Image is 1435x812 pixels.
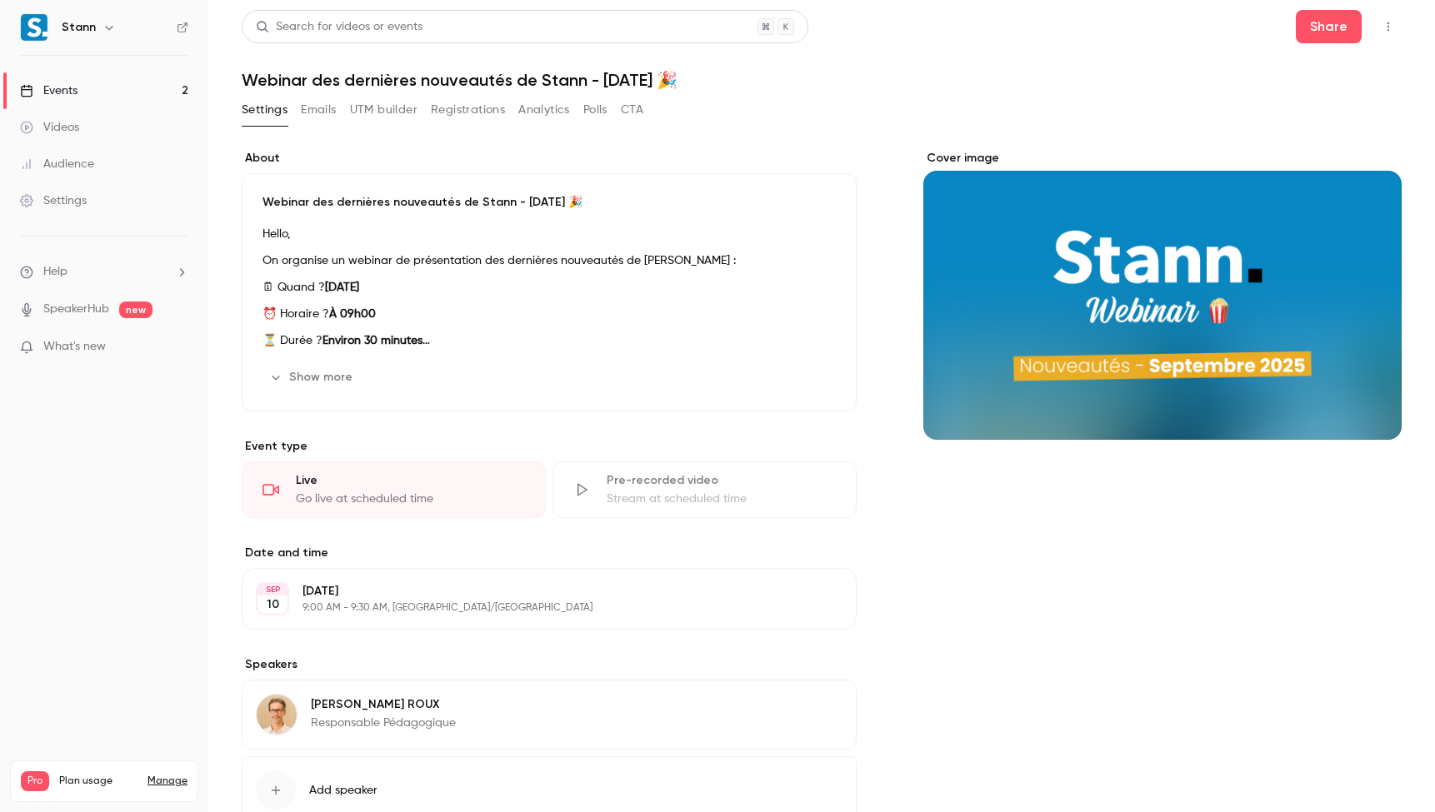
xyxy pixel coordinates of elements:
[242,438,857,455] p: Event type
[552,461,857,518] div: Pre-recorded videoStream at scheduled time
[923,150,1402,440] section: Cover image
[147,775,187,788] a: Manage
[301,97,336,123] button: Emails
[583,97,607,123] button: Polls
[329,308,376,320] strong: À 09h00
[21,771,49,791] span: Pro
[267,596,279,613] p: 10
[119,301,152,318] span: new
[20,82,77,99] div: Events
[242,656,857,673] label: Speakers
[21,14,47,41] img: Stann
[296,472,525,489] div: Live
[607,491,836,507] div: Stream at scheduled time
[242,680,857,750] div: Nicolas ROUX[PERSON_NAME] ROUXResponsable Pédagogique
[242,461,546,518] div: LiveGo live at scheduled time
[20,119,79,136] div: Videos
[257,584,287,595] div: SEP
[350,97,417,123] button: UTM builder
[262,194,836,211] p: Webinar des dernières nouveautés de Stann - [DATE] 🎉
[43,263,67,281] span: Help
[256,18,422,36] div: Search for videos or events
[518,97,570,123] button: Analytics
[20,192,87,209] div: Settings
[311,715,456,731] p: Responsable Pédagogique
[431,97,505,123] button: Registrations
[309,782,377,799] span: Add speaker
[296,491,525,507] div: Go live at scheduled time
[302,601,768,615] p: 9:00 AM - 9:30 AM, [GEOGRAPHIC_DATA]/[GEOGRAPHIC_DATA]
[621,97,643,123] button: CTA
[262,364,362,391] button: Show more
[607,472,836,489] div: Pre-recorded video
[20,263,188,281] li: help-dropdown-opener
[923,150,1402,167] label: Cover image
[262,224,836,244] p: Hello,
[43,301,109,318] a: SpeakerHub
[1296,10,1362,43] button: Share
[302,583,768,600] p: [DATE]
[242,70,1402,90] h1: Webinar des dernières nouveautés de Stann - [DATE] 🎉
[322,335,430,346] strong: Environ 30 minutes
[257,695,297,735] img: Nicolas ROUX
[43,338,106,356] span: What's new
[262,251,836,271] p: On organise un webinar de présentation des dernières nouveautés de [PERSON_NAME] :
[62,19,96,36] h6: Stann
[311,696,456,713] p: [PERSON_NAME] ROUX
[20,156,94,172] div: Audience
[242,545,857,561] label: Date and time
[242,150,857,167] label: About
[325,281,359,293] strong: [DATE]
[262,331,836,351] p: ⏳ Durée ?
[262,277,836,297] p: 🗓 Quand ?
[168,340,188,355] iframe: Noticeable Trigger
[262,304,836,324] p: ⏰ Horaire ?
[242,97,287,123] button: Settings
[59,775,137,788] span: Plan usage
